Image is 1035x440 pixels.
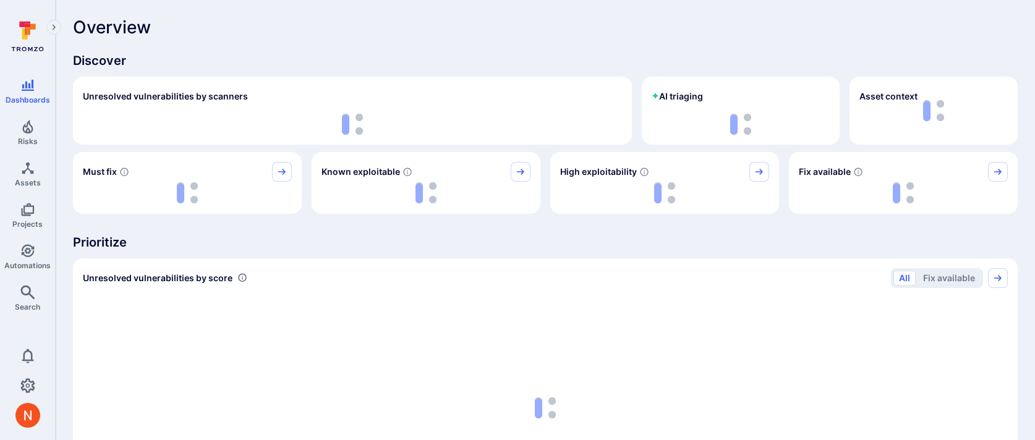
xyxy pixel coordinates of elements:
svg: Confirmed exploitable by KEV [402,167,412,177]
div: loading spinner [799,182,1008,204]
span: Unresolved vulnerabilities by score [83,272,232,284]
div: Fix available [789,152,1018,214]
h2: Unresolved vulnerabilities by scanners [83,90,248,103]
span: Fix available [799,166,851,178]
img: Loading... [654,182,675,203]
span: Prioritize [73,234,1018,251]
img: Loading... [893,182,914,203]
div: loading spinner [560,182,769,204]
i: Expand navigation menu [49,22,58,33]
div: loading spinner [83,182,292,204]
h2: AI triaging [652,90,703,103]
div: loading spinner [322,182,530,204]
span: Must fix [83,166,117,178]
div: Must fix [73,152,302,214]
div: loading spinner [652,114,830,135]
div: Known exploitable [312,152,540,214]
span: Asset context [859,90,918,103]
img: ACg8ocIprwjrgDQnDsNSk9Ghn5p5-B8DpAKWoJ5Gi9syOE4K59tr4Q=s96-c [15,403,40,428]
div: High exploitability [550,152,779,214]
span: High exploitability [560,166,637,178]
img: Loading... [535,397,556,418]
img: Loading... [177,182,198,203]
svg: EPSS score ≥ 0.7 [639,167,649,177]
img: Loading... [730,114,751,135]
button: Fix available [918,271,981,286]
svg: Vulnerabilities with fix available [853,167,863,177]
span: Overview [73,17,151,37]
span: Assets [15,178,41,187]
span: Search [15,302,40,311]
span: Known exploitable [322,166,400,178]
span: Discover [73,52,1018,69]
img: Loading... [342,114,363,135]
span: Projects [12,219,43,229]
svg: Risk score >=40 , missed SLA [119,167,129,177]
span: Automations [4,261,51,270]
img: Loading... [415,182,437,203]
div: Number of vulnerabilities in status 'Open' 'Triaged' and 'In process' grouped by score [237,271,247,284]
button: Expand navigation menu [46,20,61,35]
div: loading spinner [83,114,622,135]
button: All [893,271,916,286]
span: Dashboards [6,95,50,104]
span: Risks [18,137,38,146]
div: Neeren Patki [15,403,40,428]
